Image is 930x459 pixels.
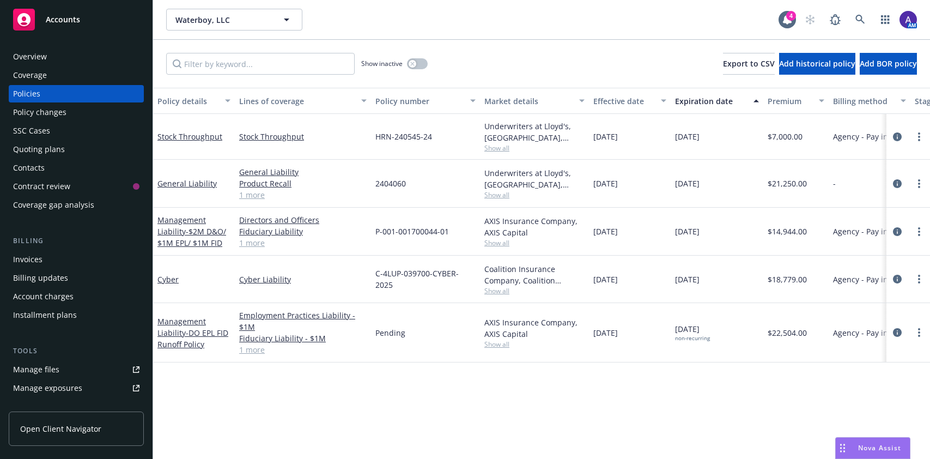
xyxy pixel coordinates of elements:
span: Show all [484,340,585,349]
span: [DATE] [675,226,700,237]
span: - DO EPL FID Runoff Policy [157,328,228,349]
a: Invoices [9,251,144,268]
div: Coverage [13,67,47,84]
a: Employment Practices Liability - $1M [239,310,367,333]
div: Underwriters at Lloyd's, [GEOGRAPHIC_DATA], [PERSON_NAME] of [GEOGRAPHIC_DATA], RT Specialty Insu... [484,167,585,190]
a: 1 more [239,189,367,201]
span: Open Client Navigator [20,423,101,434]
a: Coverage gap analysis [9,196,144,214]
div: Policy number [375,95,464,107]
button: Premium [763,88,829,114]
span: Waterboy, LLC [175,14,270,26]
div: AXIS Insurance Company, AXIS Capital [484,215,585,238]
div: Contacts [13,159,45,177]
div: Coverage gap analysis [13,196,94,214]
div: Billing [9,235,144,246]
div: Manage exposures [13,379,82,397]
a: 1 more [239,237,367,249]
span: Show all [484,238,585,247]
div: Market details [484,95,573,107]
span: Export to CSV [723,58,775,69]
div: Underwriters at Lloyd's, [GEOGRAPHIC_DATA], [PERSON_NAME] of [GEOGRAPHIC_DATA], [PERSON_NAME] Cargo [484,120,585,143]
a: circleInformation [891,326,904,339]
a: Start snowing [799,9,821,31]
button: Billing method [829,88,910,114]
a: Report a Bug [824,9,846,31]
a: General Liability [239,166,367,178]
a: Stock Throughput [157,131,222,142]
a: Contacts [9,159,144,177]
img: photo [899,11,917,28]
div: Invoices [13,251,42,268]
a: circleInformation [891,177,904,190]
span: Agency - Pay in full [833,131,902,142]
div: Policies [13,85,40,102]
span: $21,250.00 [768,178,807,189]
span: Accounts [46,15,80,24]
span: $18,779.00 [768,274,807,285]
span: C-4LUP-039700-CYBER-2025 [375,268,476,291]
button: Add BOR policy [860,53,917,75]
span: [DATE] [593,274,618,285]
a: Manage files [9,361,144,378]
a: Contract review [9,178,144,195]
div: Lines of coverage [239,95,355,107]
a: Manage certificates [9,398,144,415]
div: Drag to move [836,438,849,458]
span: Pending [375,327,405,339]
a: Quoting plans [9,141,144,158]
div: Tools [9,346,144,357]
span: [DATE] [675,131,700,142]
a: Product Recall [239,178,367,189]
span: Agency - Pay in full [833,327,902,339]
a: Overview [9,48,144,65]
div: non-recurring [675,335,710,342]
a: more [913,273,926,286]
a: Search [849,9,871,31]
span: Add BOR policy [860,58,917,69]
button: Export to CSV [723,53,775,75]
a: Cyber [157,274,179,285]
a: Fiduciary Liability [239,226,367,237]
span: [DATE] [675,274,700,285]
a: Manage exposures [9,379,144,397]
div: Manage files [13,361,59,378]
a: more [913,225,926,238]
button: Effective date [589,88,671,114]
a: Fiduciary Liability - $1M [239,333,367,344]
div: Policy changes [13,104,66,121]
a: Switch app [874,9,896,31]
a: Management Liability [157,215,226,248]
span: $7,000.00 [768,131,803,142]
a: more [913,130,926,143]
span: Agency - Pay in full [833,274,902,285]
div: Premium [768,95,812,107]
span: $14,944.00 [768,226,807,237]
div: Billing method [833,95,894,107]
span: [DATE] [593,327,618,339]
div: Account charges [13,288,74,305]
span: [DATE] [593,226,618,237]
a: Directors and Officers [239,214,367,226]
div: Overview [13,48,47,65]
span: - $2M D&O/ $1M EPL/ $1M FID [157,226,226,248]
button: Expiration date [671,88,763,114]
div: SSC Cases [13,122,50,140]
span: 2404060 [375,178,406,189]
div: Installment plans [13,306,77,324]
a: Installment plans [9,306,144,324]
a: circleInformation [891,273,904,286]
a: Account charges [9,288,144,305]
span: [DATE] [675,178,700,189]
span: [DATE] [593,178,618,189]
span: Show all [484,286,585,295]
a: Management Liability [157,316,228,349]
a: Policy changes [9,104,144,121]
button: Waterboy, LLC [166,9,302,31]
div: Quoting plans [13,141,65,158]
a: Stock Throughput [239,131,367,142]
button: Nova Assist [835,437,910,459]
span: [DATE] [593,131,618,142]
a: Cyber Liability [239,274,367,285]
